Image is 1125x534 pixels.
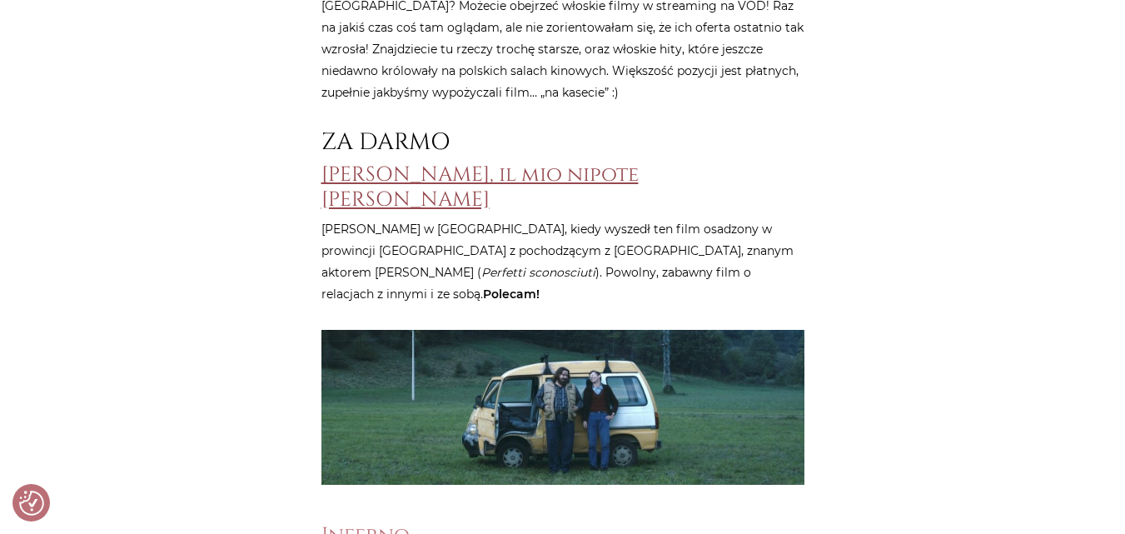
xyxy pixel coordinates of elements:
img: Revisit consent button [19,491,44,516]
em: Perfetti sconosciuti [481,265,595,280]
button: Preferencje co do zgód [19,491,44,516]
a: [PERSON_NAME], il mio nipote [PERSON_NAME] [321,161,639,212]
p: [PERSON_NAME] w [GEOGRAPHIC_DATA], kiedy wyszedł ten film osadzony w prowincji [GEOGRAPHIC_DATA] ... [321,218,804,305]
strong: Polecam! [483,287,540,302]
h2: ZA DARMO [321,128,804,157]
